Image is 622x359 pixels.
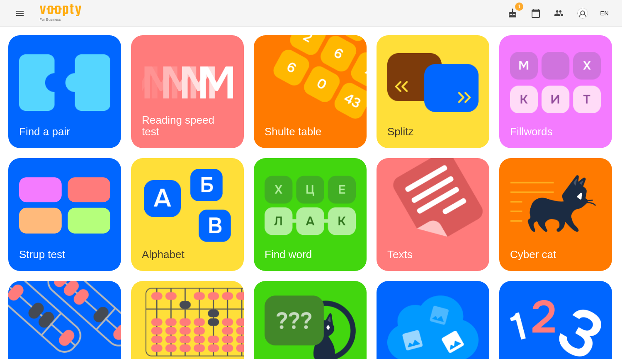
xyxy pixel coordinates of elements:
h3: Find a pair [19,125,70,138]
button: EN [597,5,612,21]
a: SplitzSplitz [377,35,489,148]
a: TextsTexts [377,158,489,271]
img: Texts [377,158,500,271]
h3: Cyber cat [510,248,556,261]
img: Fillwords [510,46,601,119]
img: Alphabet [142,169,233,242]
a: Find wordFind word [254,158,367,271]
img: Find word [265,169,356,242]
a: FillwordsFillwords [499,35,612,148]
h3: Fillwords [510,125,553,138]
span: EN [600,9,609,17]
img: Strup test [19,169,110,242]
h3: Find word [265,248,312,261]
h3: Splitz [387,125,414,138]
a: Reading speed testReading speed test [131,35,244,148]
span: 1 [515,2,523,11]
h3: Strup test [19,248,65,261]
img: Voopty Logo [40,4,81,16]
img: Shulte table [254,35,377,148]
img: Find a pair [19,46,110,119]
img: Splitz [387,46,479,119]
h3: Alphabet [142,248,185,261]
h3: Texts [387,248,413,261]
a: Strup testStrup test [8,158,121,271]
button: Menu [10,3,30,23]
img: avatar_s.png [577,7,588,19]
h3: Reading speed test [142,114,217,137]
a: AlphabetAlphabet [131,158,244,271]
span: For Business [40,17,81,22]
img: Cyber cat [510,169,601,242]
a: Find a pairFind a pair [8,35,121,148]
img: Reading speed test [142,46,233,119]
a: Shulte tableShulte table [254,35,367,148]
a: Cyber catCyber cat [499,158,612,271]
h3: Shulte table [265,125,321,138]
